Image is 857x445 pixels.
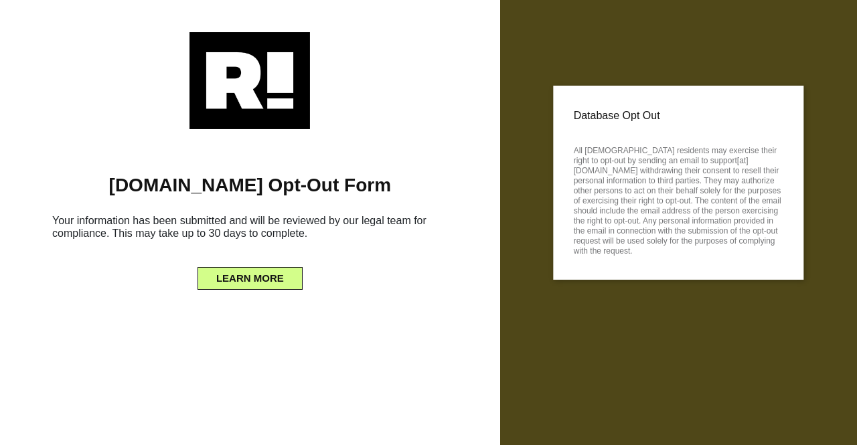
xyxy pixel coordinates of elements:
img: Retention.com [189,32,310,129]
p: All [DEMOGRAPHIC_DATA] residents may exercise their right to opt-out by sending an email to suppo... [574,142,783,256]
h1: [DOMAIN_NAME] Opt-Out Form [20,174,480,197]
h6: Your information has been submitted and will be reviewed by our legal team for compliance. This m... [20,209,480,250]
button: LEARN MORE [198,267,303,290]
a: LEARN MORE [198,269,303,280]
p: Database Opt Out [574,106,783,126]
